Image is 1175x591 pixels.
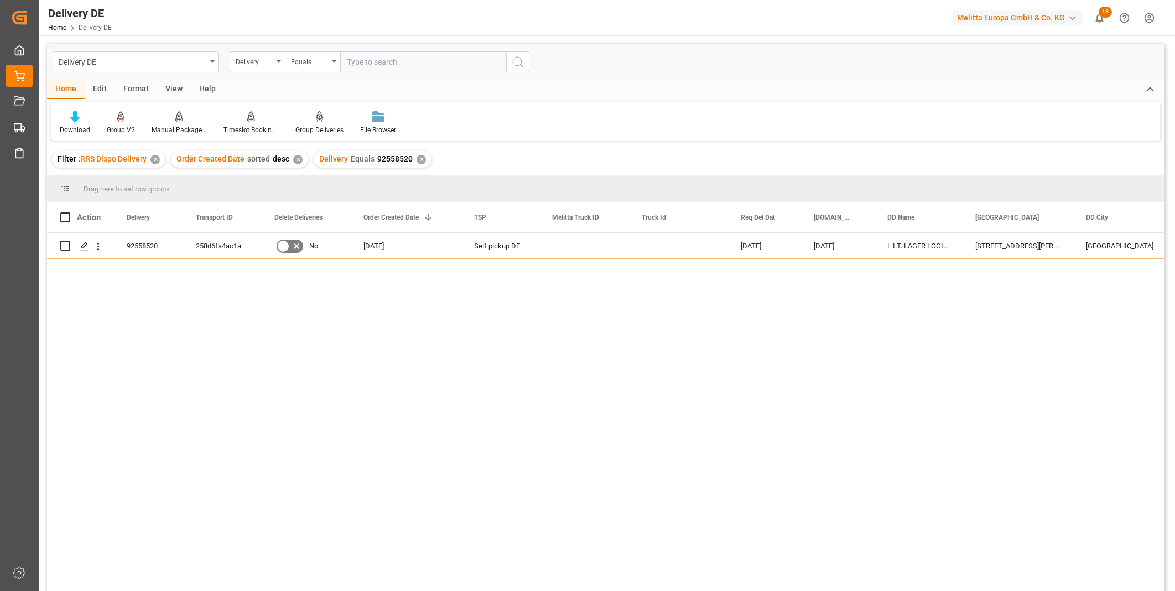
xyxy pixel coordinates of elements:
[506,51,529,72] button: search button
[1112,6,1137,30] button: Help Center
[800,233,874,258] div: [DATE]
[363,214,419,221] span: Order Created Date
[814,214,851,221] span: [DOMAIN_NAME] Dat
[152,125,207,135] div: Manual Package TypeDetermination
[236,54,273,67] div: Delivery
[874,233,962,258] div: L.I.T. LAGER LOGISTIK GMBH
[417,155,426,164] div: ✕
[77,212,101,222] div: Action
[113,233,183,258] div: 92558520
[1073,233,1172,258] div: [GEOGRAPHIC_DATA]
[319,154,348,163] span: Delivery
[47,233,113,259] div: Press SPACE to select this row.
[350,233,461,258] div: [DATE]
[953,10,1083,26] div: Melitta Europa GmbH & Co. KG
[377,154,413,163] span: 92558520
[291,54,329,67] div: Equals
[962,233,1073,258] div: [STREET_ADDRESS][PERSON_NAME]
[85,80,115,99] div: Edit
[157,80,191,99] div: View
[176,154,245,163] span: Order Created Date
[642,214,666,221] span: Truck Id
[183,233,261,258] div: 258d6fa4ac1a
[351,154,375,163] span: Equals
[975,214,1039,221] span: [GEOGRAPHIC_DATA]
[360,125,396,135] div: File Browser
[53,51,219,72] button: open menu
[47,80,85,99] div: Home
[727,233,800,258] div: [DATE]
[274,214,323,221] span: Delete Deliveries
[115,80,157,99] div: Format
[150,155,160,164] div: ✕
[84,185,170,193] span: Drag here to set row groups
[58,154,80,163] span: Filter :
[230,51,285,72] button: open menu
[285,51,340,72] button: open menu
[474,214,486,221] span: TSP
[107,125,135,135] div: Group V2
[295,125,344,135] div: Group Deliveries
[309,234,318,259] span: No
[127,214,150,221] span: Delivery
[191,80,224,99] div: Help
[1086,214,1108,221] span: DD City
[48,24,66,32] a: Home
[273,154,289,163] span: desc
[48,5,112,22] div: Delivery DE
[247,154,270,163] span: sorted
[80,154,147,163] span: RRS Dispo Delivery
[60,125,90,135] div: Download
[552,214,599,221] span: Melitta Truck ID
[293,155,303,164] div: ✕
[340,51,506,72] input: Type to search
[223,125,279,135] div: Timeslot Booking Report
[59,54,206,68] div: Delivery DE
[953,7,1087,28] button: Melitta Europa GmbH & Co. KG
[1087,6,1112,30] button: show 18 new notifications
[1099,7,1112,18] span: 18
[741,214,775,221] span: Req Del Dat
[887,214,914,221] span: DD Name
[196,214,233,221] span: Transport ID
[461,233,539,258] div: Self pickup DE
